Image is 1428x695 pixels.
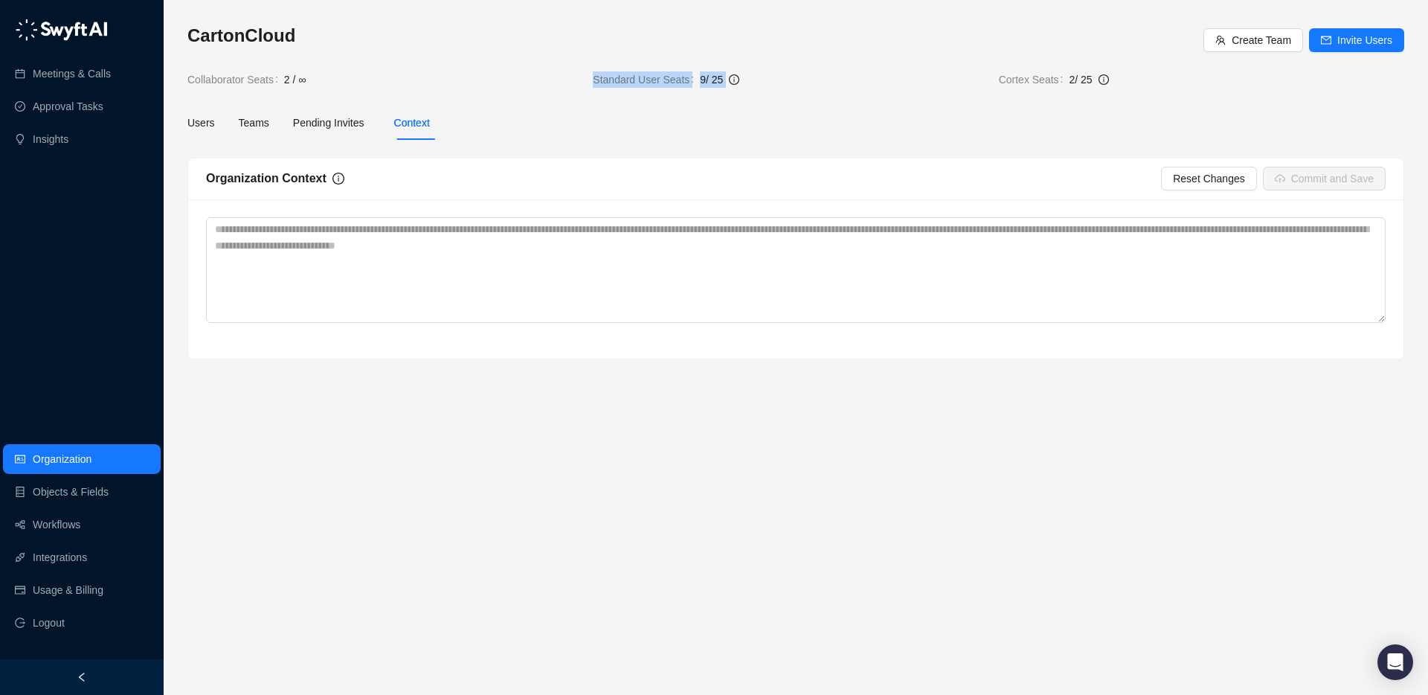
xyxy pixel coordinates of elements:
span: Pending Invites [293,117,364,129]
span: Standard User Seats [593,71,700,88]
span: Create Team [1232,32,1291,48]
a: Meetings & Calls [33,59,111,89]
span: logout [15,618,25,628]
a: Integrations [33,542,87,572]
span: Reset Changes [1173,170,1245,187]
a: Approval Tasks [33,92,103,121]
a: Objects & Fields [33,477,109,507]
a: Organization [33,444,91,474]
h3: CartonCloud [187,24,1203,48]
div: Context [394,115,430,131]
span: info-circle [729,74,739,85]
button: Reset Changes [1161,167,1257,190]
span: Cortex Seats [999,71,1070,88]
span: info-circle [1099,74,1109,85]
div: Users [187,115,215,131]
span: team [1215,35,1226,45]
span: left [77,672,87,682]
span: 2 / 25 [1069,74,1092,86]
span: Collaborator Seats [187,71,284,88]
a: Usage & Billing [33,575,103,605]
span: Logout [33,608,65,638]
h5: Organization Context [206,170,327,188]
button: Invite Users [1309,28,1404,52]
span: 2 / ∞ [284,71,306,88]
button: Create Team [1203,28,1303,52]
span: info-circle [332,173,344,185]
span: mail [1321,35,1331,45]
button: Commit and Save [1263,167,1386,190]
span: 9 / 25 [700,74,723,86]
div: Open Intercom Messenger [1377,644,1413,680]
span: Invite Users [1337,32,1392,48]
a: Insights [33,124,68,154]
div: Teams [239,115,269,131]
a: Workflows [33,510,80,539]
img: logo-05li4sbe.png [15,19,108,41]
